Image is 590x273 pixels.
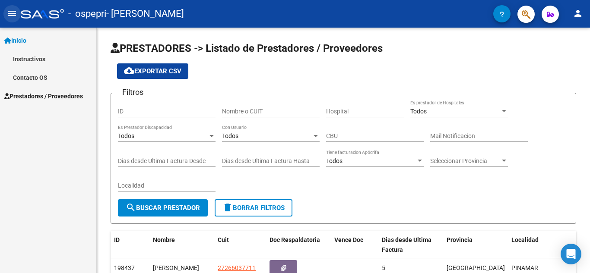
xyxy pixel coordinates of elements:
[430,157,500,165] span: Seleccionar Provincia
[410,108,427,115] span: Todos
[218,236,229,243] span: Cuit
[106,4,184,23] span: - [PERSON_NAME]
[266,231,331,259] datatable-header-cell: Doc Respaldatoria
[118,199,208,217] button: Buscar Prestador
[511,264,538,271] span: PINAMAR
[4,36,26,45] span: Inicio
[7,8,17,19] mat-icon: menu
[117,63,188,79] button: Exportar CSV
[382,236,431,253] span: Dias desde Ultima Factura
[218,264,256,271] span: 27266037711
[382,264,385,271] span: 5
[222,204,285,212] span: Borrar Filtros
[215,199,292,217] button: Borrar Filtros
[334,236,363,243] span: Vence Doc
[149,231,214,259] datatable-header-cell: Nombre
[124,67,181,75] span: Exportar CSV
[126,204,200,212] span: Buscar Prestador
[4,91,83,101] span: Prestadores / Proveedores
[326,157,343,164] span: Todos
[270,236,320,243] span: Doc Respaldatoria
[68,4,106,23] span: - ospepri
[114,236,120,243] span: ID
[331,231,378,259] datatable-header-cell: Vence Doc
[508,231,573,259] datatable-header-cell: Localidad
[118,132,134,139] span: Todos
[111,42,383,54] span: PRESTADORES -> Listado de Prestadores / Proveedores
[443,231,508,259] datatable-header-cell: Provincia
[153,236,175,243] span: Nombre
[114,264,135,271] span: 198437
[573,8,583,19] mat-icon: person
[111,231,149,259] datatable-header-cell: ID
[222,202,233,213] mat-icon: delete
[153,263,211,273] div: [PERSON_NAME]
[222,132,238,139] span: Todos
[561,244,581,264] div: Open Intercom Messenger
[378,231,443,259] datatable-header-cell: Dias desde Ultima Factura
[447,264,505,271] span: [GEOGRAPHIC_DATA]
[126,202,136,213] mat-icon: search
[124,66,134,76] mat-icon: cloud_download
[118,86,148,98] h3: Filtros
[214,231,266,259] datatable-header-cell: Cuit
[447,236,473,243] span: Provincia
[511,236,539,243] span: Localidad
